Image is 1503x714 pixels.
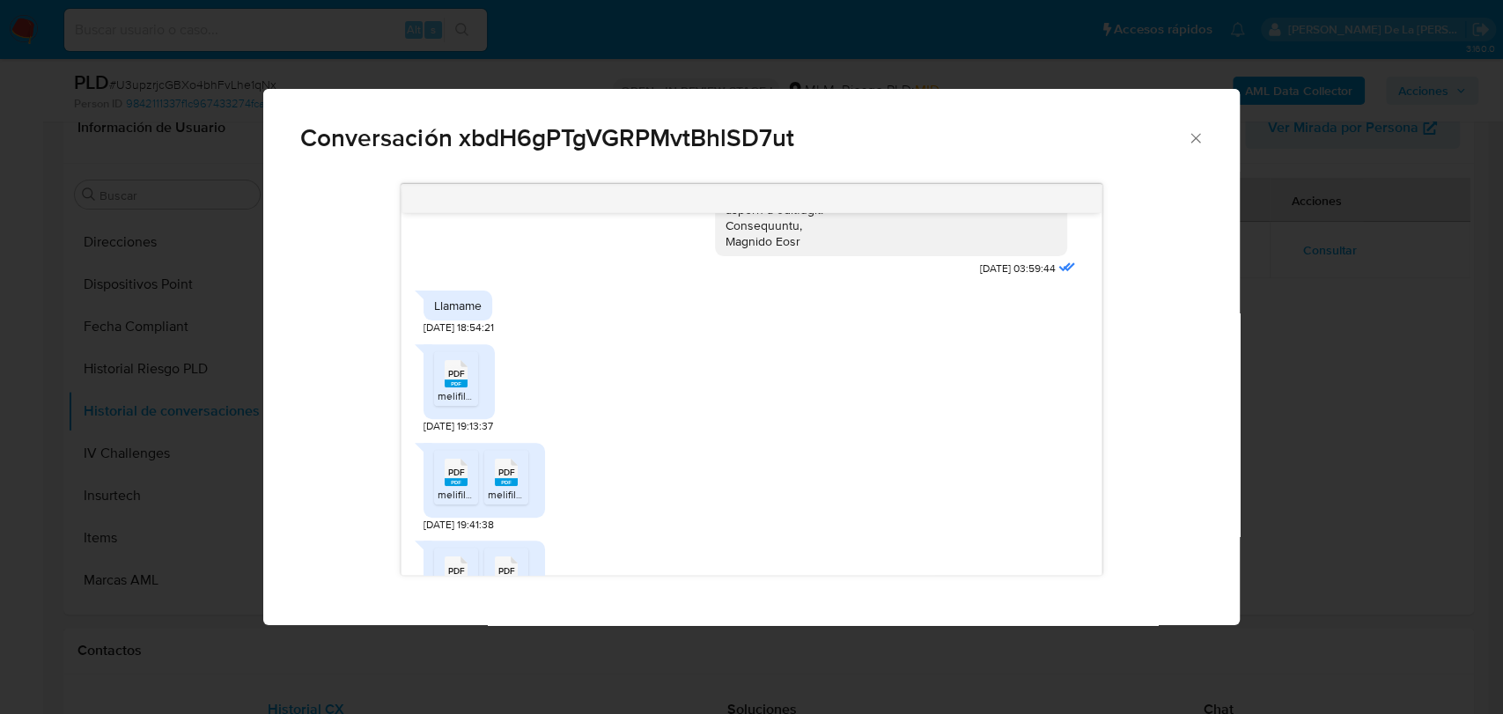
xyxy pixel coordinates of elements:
span: PDF [498,467,515,478]
span: [DATE] 19:41:38 [424,518,494,533]
span: PDF [448,565,465,577]
span: PDF [448,467,465,478]
span: [DATE] 03:59:44 [980,261,1056,276]
button: Cerrar [1187,129,1203,145]
span: melifile8158779301252681324.pdf [438,388,597,403]
div: Llamame [434,298,482,313]
span: melifile1724307451299453809.pdf [438,487,600,502]
span: [DATE] 18:54:21 [424,320,494,335]
span: PDF [498,565,515,577]
span: [DATE] 19:13:37 [424,419,493,434]
span: melifile7521006722120547527.pdf [488,487,647,502]
span: Conversación xbdH6gPTgVGRPMvtBhlSD7ut [300,126,1187,151]
div: Comunicación [263,89,1239,626]
span: PDF [448,368,465,379]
